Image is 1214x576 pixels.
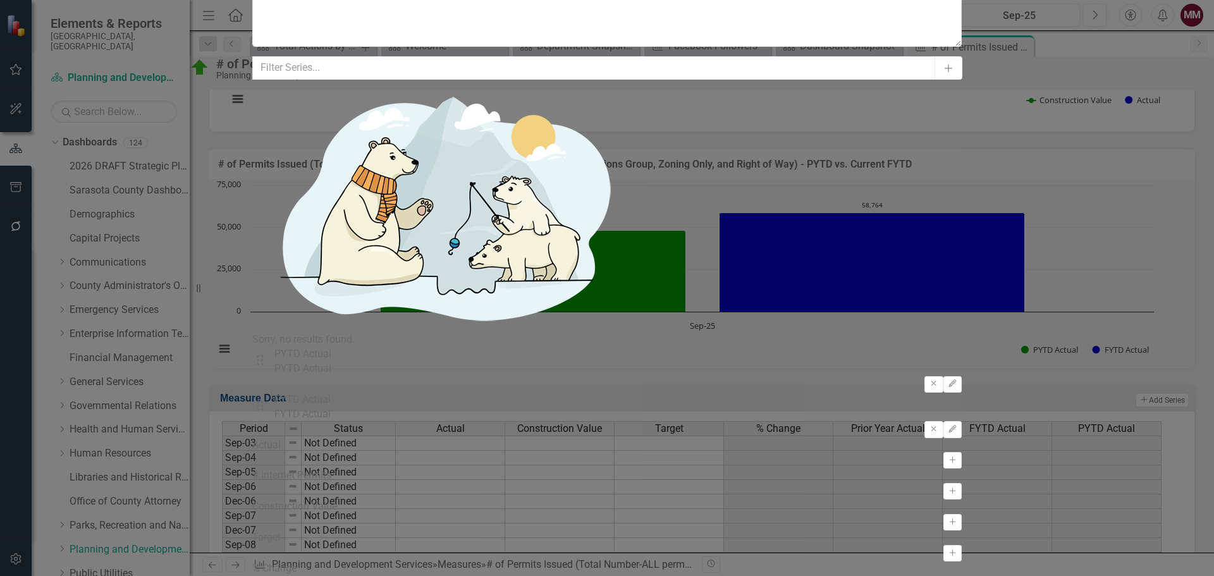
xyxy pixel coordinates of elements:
div: # Internet Permits [252,469,331,483]
div: Actual [252,438,281,453]
div: Target [252,530,281,545]
div: PYTD Actual [274,347,331,362]
div: Sorry, no results found. [252,333,962,347]
input: Filter Series... [252,56,936,80]
div: % Change [252,561,297,576]
div: FYTD Actual [274,407,331,422]
img: No results found [252,80,632,333]
div: FYTD Actual [274,393,331,407]
div: Construction Value [252,499,337,514]
div: PYTD Actual [274,362,331,376]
